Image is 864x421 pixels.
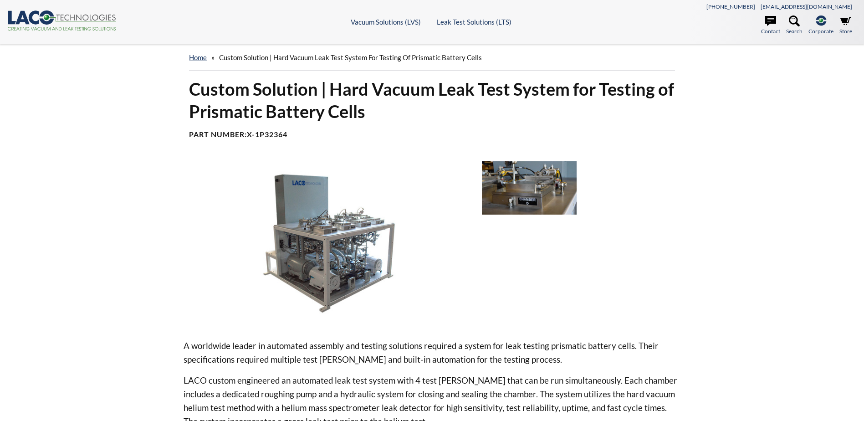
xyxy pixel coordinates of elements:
[184,161,474,324] img: Leak Test System with 4 test chambers
[808,27,833,36] span: Corporate
[839,15,852,36] a: Store
[189,53,207,62] a: home
[184,339,680,366] p: A worldwide leader in automated assembly and testing solutions required a system for leak testing...
[786,15,803,36] a: Search
[706,3,755,10] a: [PHONE_NUMBER]
[189,130,675,139] h4: Part Number:
[351,18,421,26] a: Vacuum Solutions (LVS)
[219,53,482,62] span: Custom Solution | Hard Vacuum Leak Test System for Testing of Prismatic Battery Cells
[437,18,511,26] a: Leak Test Solutions (LTS)
[482,161,577,215] img: Leak test chamber close up
[761,15,780,36] a: Contact
[189,78,675,123] h1: Custom Solution | Hard Vacuum Leak Test System for Testing of Prismatic Battery Cells
[761,3,852,10] a: [EMAIL_ADDRESS][DOMAIN_NAME]
[189,45,675,71] div: »
[247,130,287,139] b: X-1P32364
